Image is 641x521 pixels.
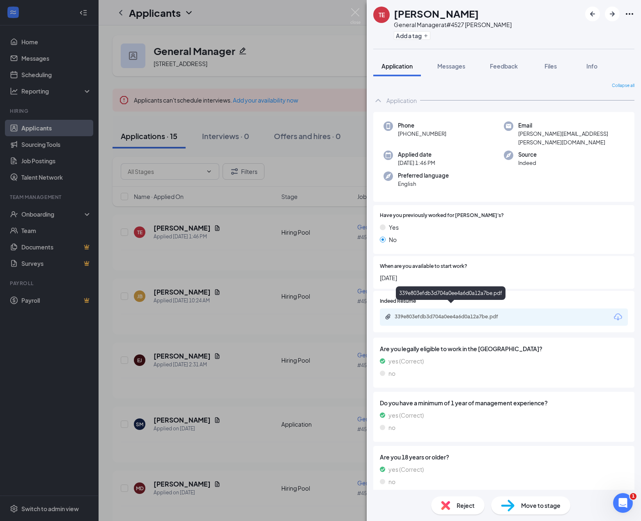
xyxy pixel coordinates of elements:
[385,313,518,321] a: Paperclip339e803efdb3d704a0ee4a6d0a12a7be.pdf
[545,62,557,70] span: Files
[612,82,634,89] span: Collapse all
[518,121,624,130] span: Email
[394,31,430,40] button: PlusAdd a tag
[398,151,435,159] span: Applied date
[394,21,512,29] div: General Manager at #4527 [PERSON_NAME]
[585,7,600,21] button: ArrowLeftNew
[388,477,395,486] span: no
[389,235,397,244] span: No
[380,297,416,305] span: Indeed Resume
[388,369,395,378] span: no
[388,356,424,366] span: yes (Correct)
[398,121,446,130] span: Phone
[423,33,428,38] svg: Plus
[385,313,391,320] svg: Paperclip
[379,11,385,19] div: TE
[388,423,395,432] span: no
[613,493,633,513] iframe: Intercom live chat
[521,501,561,510] span: Move to stage
[398,171,449,180] span: Preferred language
[395,313,510,320] div: 339e803efdb3d704a0ee4a6d0a12a7be.pdf
[398,159,435,167] span: [DATE] 1:46 PM
[380,273,628,282] span: [DATE]
[380,263,467,270] span: When are you available to start work?
[388,465,424,474] span: yes (Correct)
[588,9,597,19] svg: ArrowLeftNew
[388,411,424,420] span: yes (Correct)
[607,9,617,19] svg: ArrowRight
[625,9,634,19] svg: Ellipses
[518,151,537,159] span: Source
[398,180,449,188] span: English
[457,501,475,510] span: Reject
[381,62,413,70] span: Application
[613,312,623,322] svg: Download
[586,62,597,70] span: Info
[396,286,505,300] div: 339e803efdb3d704a0ee4a6d0a12a7be.pdf
[389,223,399,232] span: Yes
[630,493,636,500] span: 1
[437,62,465,70] span: Messages
[605,7,620,21] button: ArrowRight
[380,212,504,219] span: Have you previously worked for [PERSON_NAME]'s?
[373,96,383,105] svg: ChevronUp
[518,159,537,167] span: Indeed
[380,344,628,353] span: Are you legally eligible to work in the [GEOGRAPHIC_DATA]?
[380,452,628,462] span: Are you 18 years or older?
[386,96,417,105] div: Application
[518,130,624,146] span: [PERSON_NAME][EMAIL_ADDRESS][PERSON_NAME][DOMAIN_NAME]
[490,62,518,70] span: Feedback
[398,130,446,138] span: [PHONE_NUMBER]
[394,7,479,21] h1: [PERSON_NAME]
[380,398,628,407] span: Do you have a minimum of 1 year of management experience?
